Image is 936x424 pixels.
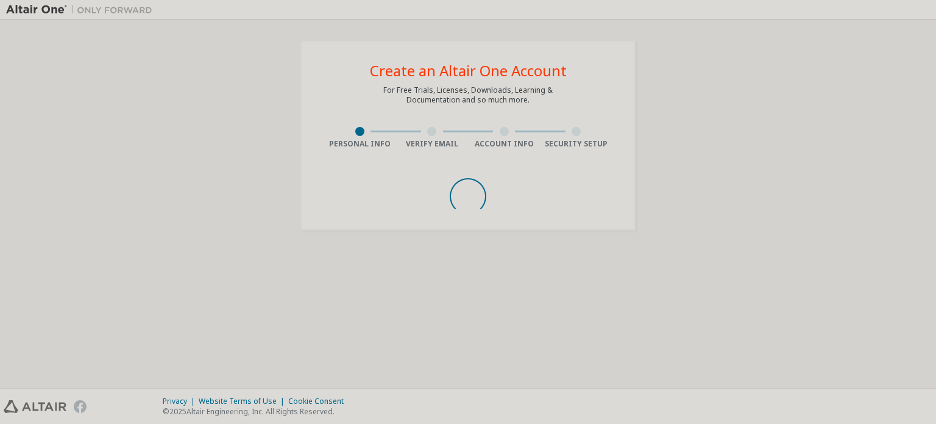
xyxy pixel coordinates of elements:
div: Verify Email [396,139,469,149]
img: facebook.svg [74,400,87,413]
div: Account Info [468,139,541,149]
div: Create an Altair One Account [370,63,567,78]
div: For Free Trials, Licenses, Downloads, Learning & Documentation and so much more. [383,85,553,105]
p: © 2025 Altair Engineering, Inc. All Rights Reserved. [163,406,351,417]
div: Privacy [163,397,199,406]
img: Altair One [6,4,158,16]
div: Cookie Consent [288,397,351,406]
img: altair_logo.svg [4,400,66,413]
div: Personal Info [324,139,396,149]
div: Security Setup [541,139,613,149]
div: Website Terms of Use [199,397,288,406]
